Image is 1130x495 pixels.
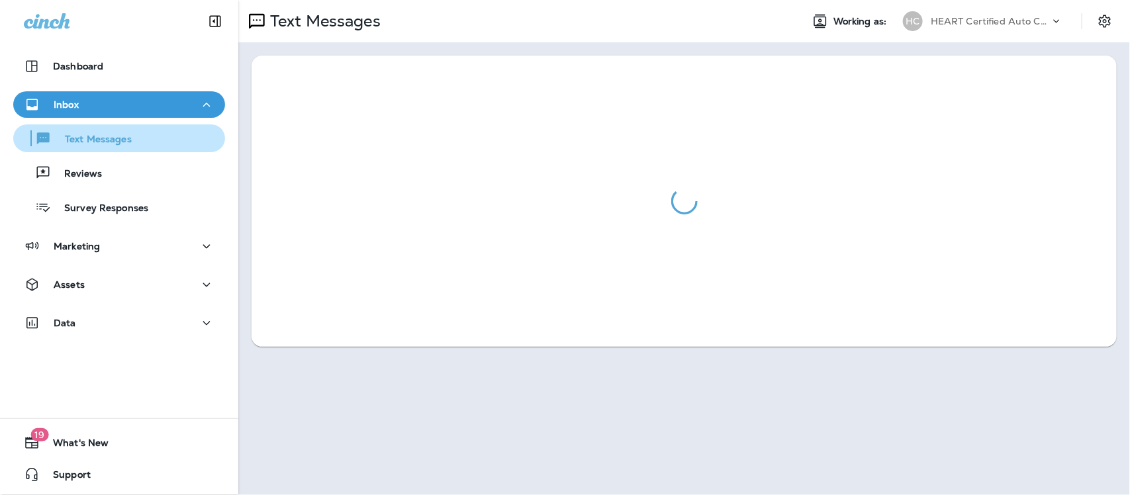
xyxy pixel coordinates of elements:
[903,11,923,31] div: HC
[30,428,48,441] span: 19
[13,159,225,187] button: Reviews
[13,193,225,221] button: Survey Responses
[13,271,225,298] button: Assets
[13,310,225,336] button: Data
[52,134,132,146] p: Text Messages
[13,91,225,118] button: Inbox
[54,241,100,251] p: Marketing
[51,202,148,215] p: Survey Responses
[40,437,109,453] span: What's New
[833,16,890,27] span: Working as:
[51,168,102,181] p: Reviews
[13,461,225,488] button: Support
[53,61,103,71] p: Dashboard
[54,279,85,290] p: Assets
[54,99,79,110] p: Inbox
[13,53,225,79] button: Dashboard
[13,124,225,152] button: Text Messages
[197,8,234,34] button: Collapse Sidebar
[931,16,1050,26] p: HEART Certified Auto Care
[265,11,381,31] p: Text Messages
[40,469,91,485] span: Support
[13,429,225,456] button: 19What's New
[13,233,225,259] button: Marketing
[1093,9,1117,33] button: Settings
[54,318,76,328] p: Data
